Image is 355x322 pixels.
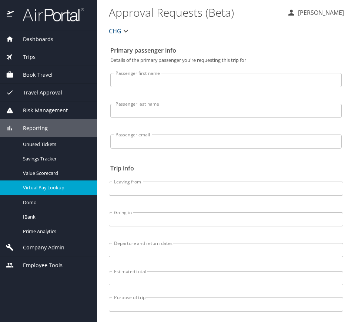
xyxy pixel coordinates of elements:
[14,53,36,61] span: Trips
[110,44,342,56] h2: Primary passenger info
[109,26,121,36] span: CHG
[110,162,342,174] h2: Trip info
[23,184,88,191] span: Virtual Pay Lookup
[23,141,88,148] span: Unused Tickets
[23,228,88,235] span: Prime Analytics
[106,24,133,39] button: CHG
[14,35,53,43] span: Dashboards
[23,199,88,206] span: Domo
[284,6,347,19] button: [PERSON_NAME]
[296,8,344,17] p: [PERSON_NAME]
[7,7,14,22] img: icon-airportal.png
[109,1,281,24] h1: Approval Requests (Beta)
[14,261,63,269] span: Employee Tools
[14,124,48,132] span: Reporting
[14,7,84,22] img: airportal-logo.png
[23,213,88,220] span: IBank
[14,106,68,114] span: Risk Management
[14,89,62,97] span: Travel Approval
[23,170,88,177] span: Value Scorecard
[23,155,88,162] span: Savings Tracker
[110,58,342,63] p: Details of the primary passenger you're requesting this trip for
[14,243,64,252] span: Company Admin
[14,71,53,79] span: Book Travel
